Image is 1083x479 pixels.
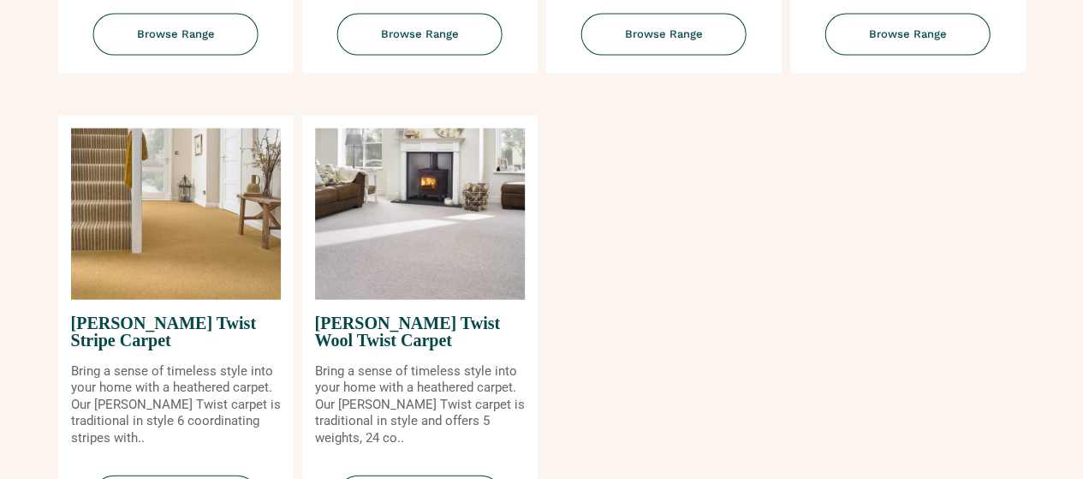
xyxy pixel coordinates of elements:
img: Tomkinson Twist Stripe Carpet [71,129,281,300]
span: Browse Range [93,14,259,56]
a: Browse Range [302,14,538,73]
p: Bring a sense of timeless style into your home with a heathered carpet. Our [PERSON_NAME] Twist c... [71,363,281,447]
a: Browse Range [790,14,1026,73]
span: [PERSON_NAME] Twist Wool Twist Carpet [315,300,525,363]
span: [PERSON_NAME] Twist Stripe Carpet [71,300,281,363]
a: Browse Range [58,14,294,73]
span: Browse Range [581,14,747,56]
img: Tomkinson Twist Wool Twist Carpet [315,129,525,300]
span: Browse Range [337,14,503,56]
span: Browse Range [825,14,991,56]
p: Bring a sense of timeless style into your home with a heathered carpet. Our [PERSON_NAME] Twist c... [315,363,525,447]
a: Browse Range [546,14,782,73]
